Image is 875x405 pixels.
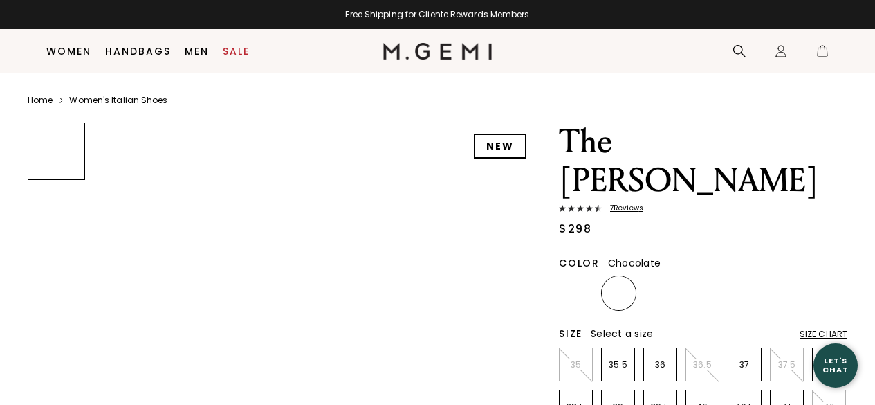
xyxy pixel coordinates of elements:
[688,278,719,309] img: Cinnamon
[105,46,171,57] a: Handbags
[559,204,847,215] a: 7Reviews
[560,359,592,370] p: 35
[771,359,803,370] p: 37.5
[800,329,847,340] div: Size Chart
[559,221,591,237] div: $298
[185,46,209,57] a: Men
[591,327,653,341] span: Select a size
[474,134,526,159] div: NEW
[686,359,719,370] p: 36.5
[603,278,634,309] img: Chocolate
[28,250,84,306] img: The Brenda
[46,46,91,57] a: Women
[383,43,492,60] img: M.Gemi
[561,278,592,309] img: Biscuit
[644,359,676,370] p: 36
[728,359,761,370] p: 37
[608,256,661,270] span: Chocolate
[223,46,250,57] a: Sale
[813,359,845,370] p: 38
[28,186,84,242] img: The Brenda
[602,359,634,370] p: 35.5
[559,328,582,339] h2: Size
[602,204,643,213] span: 7 Review s
[28,95,53,106] a: Home
[69,95,167,106] a: Women's Italian Shoes
[28,313,84,369] img: The Brenda
[559,258,600,269] h2: Color
[645,278,676,309] img: Black
[813,357,858,374] div: Let's Chat
[559,123,847,200] h1: The [PERSON_NAME]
